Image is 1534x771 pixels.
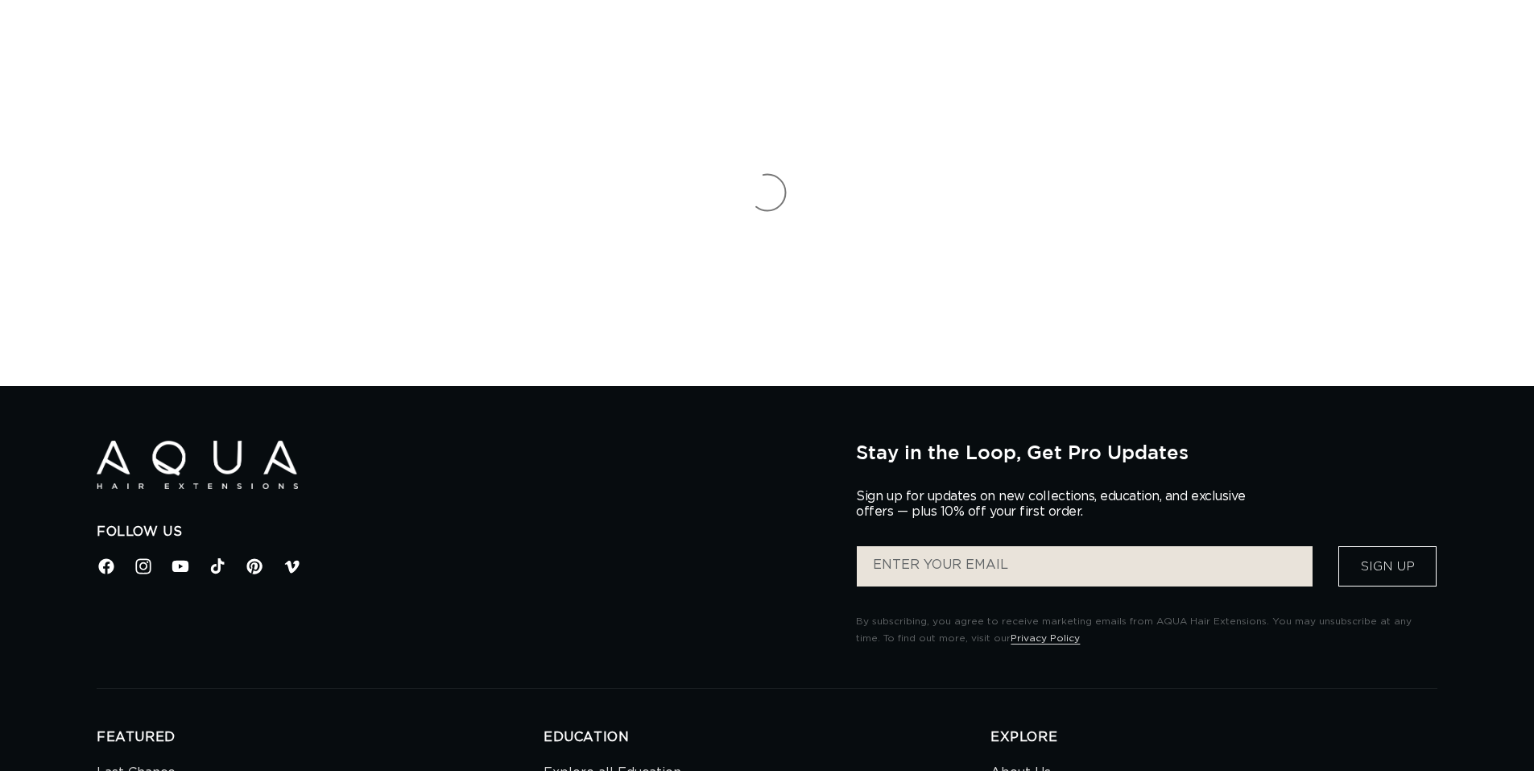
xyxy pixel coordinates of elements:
[97,729,544,746] h2: FEATURED
[856,489,1259,520] p: Sign up for updates on new collections, education, and exclusive offers — plus 10% off your first...
[97,524,832,541] h2: Follow Us
[857,546,1313,587] input: ENTER YOUR EMAIL
[544,729,990,746] h2: EDUCATION
[856,613,1437,648] p: By subscribing, you agree to receive marketing emails from AQUA Hair Extensions. You may unsubscr...
[856,441,1437,463] h2: Stay in the Loop, Get Pro Updates
[1011,633,1080,643] a: Privacy Policy
[990,729,1437,746] h2: EXPLORE
[97,441,298,490] img: Aqua Hair Extensions
[1338,546,1437,587] button: Sign Up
